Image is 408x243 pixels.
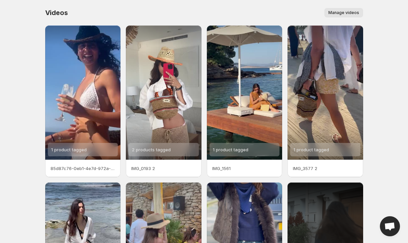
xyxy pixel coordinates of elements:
[51,147,87,152] span: 1 product tagged
[132,147,171,152] span: 2 products tagged
[294,147,329,152] span: 1 product tagged
[293,165,358,172] p: IMG_3577 2
[212,165,277,172] p: IMG_1561
[380,216,400,236] a: Open chat
[328,10,359,15] span: Manage videos
[51,165,115,172] p: 85d87c76-0eb1-4e7d-972a-4532e76722a6
[324,8,363,17] button: Manage videos
[213,147,248,152] span: 1 product tagged
[45,9,68,17] span: Videos
[131,165,196,172] p: IMG_0193 2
